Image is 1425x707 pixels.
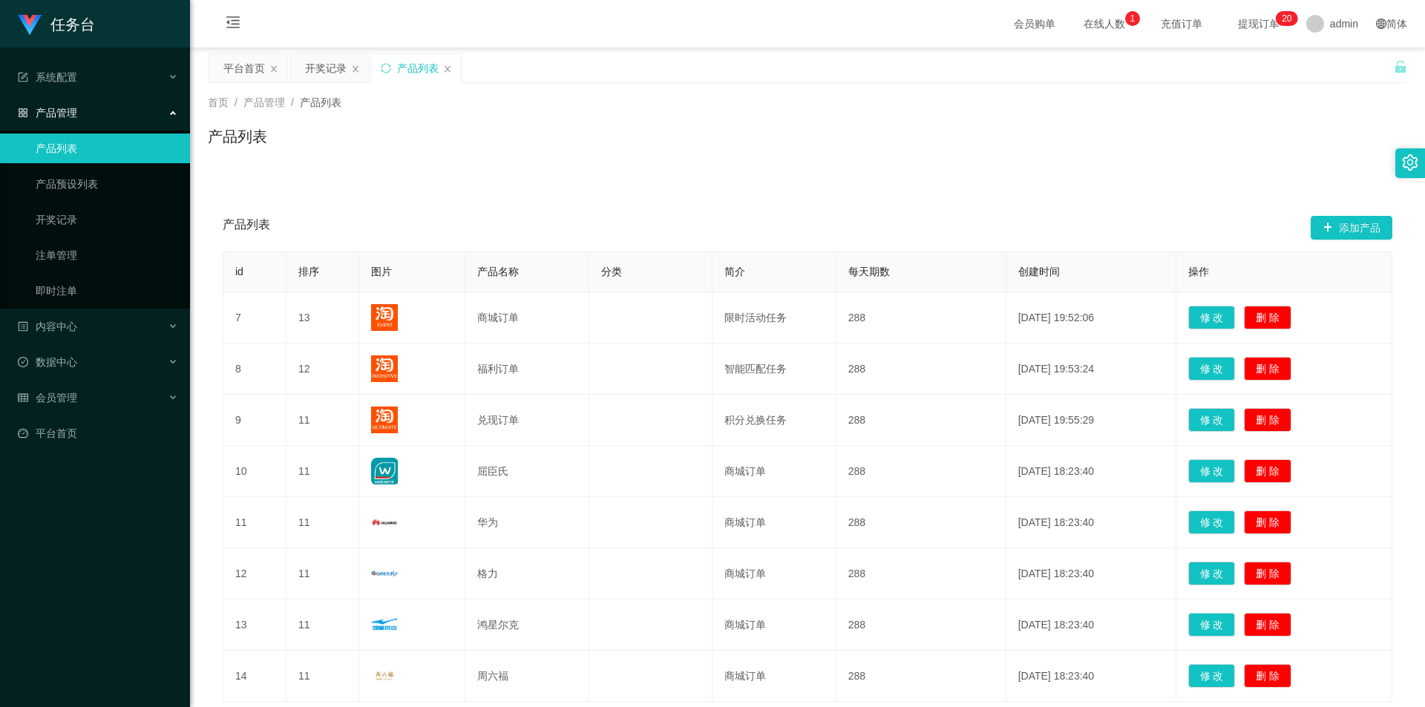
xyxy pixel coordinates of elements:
[1006,497,1176,548] td: [DATE] 18:23:40
[300,96,341,108] span: 产品列表
[371,662,398,689] img: 689f11dc4bec6.png
[291,96,294,108] span: /
[36,169,178,199] a: 产品预设列表
[1018,266,1060,277] span: 创建时间
[836,651,1006,702] td: 288
[1244,562,1291,585] button: 删 除
[371,509,398,536] img: 689f1199afd67.png
[1006,651,1176,702] td: [DATE] 18:23:40
[286,446,359,497] td: 11
[1125,11,1140,26] sup: 1
[208,125,267,148] h1: 产品列表
[371,560,398,587] img: 689f11b0b23fc.png
[223,599,286,651] td: 13
[286,497,359,548] td: 11
[1376,19,1386,29] i: 图标: global
[1188,562,1236,585] button: 修 改
[208,1,258,48] i: 图标: menu-fold
[465,292,589,343] td: 商城订单
[371,407,398,433] img: 68a004d50ba47.png
[712,343,836,395] td: 智能匹配任务
[1244,306,1291,329] button: 删 除
[18,15,42,36] img: logo.9652507e.png
[836,343,1006,395] td: 288
[1006,395,1176,446] td: [DATE] 19:55:29
[712,651,836,702] td: 商城订单
[286,395,359,446] td: 11
[36,240,178,270] a: 注单管理
[18,108,28,118] i: 图标: appstore-o
[465,446,589,497] td: 屈臣氏
[1076,19,1133,29] span: 在线人数
[36,276,178,306] a: 即时注单
[208,96,229,108] span: 首页
[1006,343,1176,395] td: [DATE] 19:53:24
[712,395,836,446] td: 积分兑换任务
[1287,11,1292,26] p: 0
[235,266,243,277] span: id
[465,395,589,446] td: 兑现订单
[18,392,28,403] i: 图标: table
[223,548,286,599] td: 12
[1244,613,1291,637] button: 删 除
[1244,664,1291,688] button: 删 除
[477,266,519,277] span: 产品名称
[1244,357,1291,381] button: 删 除
[1153,19,1210,29] span: 充值订单
[286,651,359,702] td: 11
[286,343,359,395] td: 12
[371,355,398,382] img: 68a004cec2cb9.png
[223,497,286,548] td: 11
[836,395,1006,446] td: 288
[223,446,286,497] td: 10
[1276,11,1297,26] sup: 20
[223,395,286,446] td: 9
[1188,408,1236,432] button: 修 改
[1282,11,1287,26] p: 2
[223,343,286,395] td: 8
[1244,408,1291,432] button: 删 除
[1188,357,1236,381] button: 修 改
[50,1,95,48] h1: 任务台
[712,599,836,651] td: 商城订单
[298,266,319,277] span: 排序
[286,292,359,343] td: 13
[1130,11,1136,26] p: 1
[223,651,286,702] td: 14
[724,266,745,277] span: 简介
[18,320,77,332] span: 内容中心
[1231,19,1287,29] span: 提现订单
[836,497,1006,548] td: 288
[465,599,589,651] td: 鸿星尔克
[848,266,890,277] span: 每天期数
[712,446,836,497] td: 商城订单
[443,65,452,73] i: 图标: close
[36,205,178,234] a: 开奖记录
[1244,459,1291,483] button: 删 除
[305,54,347,82] div: 开奖记录
[1006,548,1176,599] td: [DATE] 18:23:40
[1188,459,1236,483] button: 修 改
[243,96,285,108] span: 产品管理
[1311,216,1392,240] button: 图标: plus添加产品
[1188,266,1209,277] span: 操作
[371,458,398,484] img: 68176a989e162.jpg
[381,63,391,73] i: 图标: sync
[18,18,95,30] a: 任务台
[1188,613,1236,637] button: 修 改
[18,357,28,367] i: 图标: check-circle-o
[371,304,398,331] img: 689de6352d57d.png
[465,548,589,599] td: 格力
[286,548,359,599] td: 11
[836,292,1006,343] td: 288
[269,65,278,73] i: 图标: close
[397,54,439,82] div: 产品列表
[465,651,589,702] td: 周六福
[371,611,398,638] img: 689f11c7de789.png
[235,96,237,108] span: /
[836,446,1006,497] td: 288
[712,548,836,599] td: 商城订单
[601,266,622,277] span: 分类
[18,107,77,119] span: 产品管理
[1402,154,1418,171] i: 图标: setting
